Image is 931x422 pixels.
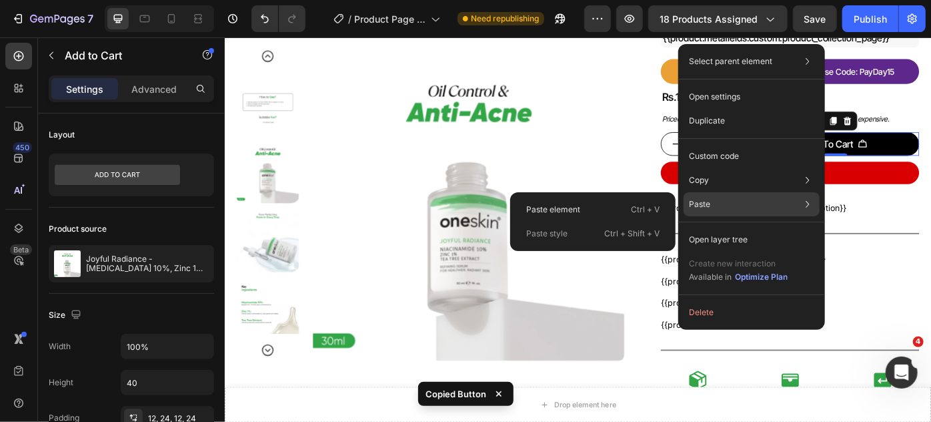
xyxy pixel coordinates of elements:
button: Delete [684,300,820,325]
span: Product Page - [DATE] 13:09:54 [354,12,425,26]
p: Paste element [526,204,580,216]
div: Optimize Plan [735,271,788,283]
div: Layout [49,129,75,141]
p: Use Code: PayDay15 [674,33,759,45]
p: 7 [87,11,93,27]
p: Custom code [689,150,739,162]
div: {{product.metafields.custom.targets}} [494,269,662,283]
p: Add to Cart [65,47,178,63]
p: Open settings [689,91,740,103]
div: {{product.metafields.custom.ingredient_1}} [494,244,681,258]
div: Add to Cart [614,89,662,101]
button: decrement [495,108,527,134]
div: Rs.1,500 [545,61,585,77]
iframe: Intercom live chat [886,357,918,389]
button: 7 [5,5,99,32]
p: Open layer tree [689,234,748,246]
img: product feature img [54,250,81,277]
iframe: Design area [225,37,931,422]
div: Beta [10,244,32,255]
input: quantity [527,108,557,134]
p: Get 15% Off [542,33,588,45]
p: Ctrl + Shift + V [604,227,660,240]
button: Optimize Plan [734,270,788,284]
span: 18 products assigned [660,12,758,26]
span: 4 [913,337,924,347]
p: Advanced [131,82,177,96]
div: Add To Cart [656,114,712,128]
p: Copied Button [426,387,487,401]
p: Ctrl + V [631,203,660,216]
p: Joyful Radiance - [MEDICAL_DATA] 10%, Zinc 1%, [MEDICAL_DATA] Extract - 30ml [86,254,209,273]
div: Size [49,306,84,325]
div: Height [49,377,73,389]
div: {{product.metafields.custom.format}} [494,294,659,308]
div: Width [49,341,71,353]
button: <p>Get 15% Off</p> [494,25,635,53]
p: Select parent element [689,55,772,67]
p: Paste style [526,228,568,240]
input: Auto [121,371,213,395]
div: Rs.1,500 [494,56,542,80]
div: Product source [49,223,107,235]
input: Auto [121,335,213,359]
button: Carousel Next Arrow [41,347,57,363]
button: 18 products assigned [648,5,788,32]
div: Publish [854,12,887,26]
div: {{product.metafields.custom.suited_to}} [494,319,670,333]
button: Save [793,5,837,32]
span: Available in [689,272,732,282]
span: / [348,12,351,26]
button: Add To Cart [597,108,787,134]
p: Buy & Checkout [603,146,678,160]
div: Drop element here [373,411,443,421]
button: <p>Buy &amp; Checkout</p> [494,141,787,166]
p: Create new interaction [689,257,788,270]
button: Publish [842,5,898,32]
p: Paste [689,198,710,210]
p: Copy [689,174,709,186]
div: {{product.metafields.custom.short_description}} [494,186,787,200]
div: 450 [13,142,32,153]
div: Undo/Redo [251,5,305,32]
p: Settings [66,82,103,96]
span: Need republishing [471,13,539,25]
span: Save [804,13,826,25]
button: Carousel Back Arrow [41,13,57,29]
button: increment [557,108,589,134]
p: Duplicate [689,115,725,127]
button: <p>Use Code: PayDay15</p> [646,25,787,53]
p: Priced for fairness, not hype — skincare should be effective, not expensive. [496,85,786,100]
